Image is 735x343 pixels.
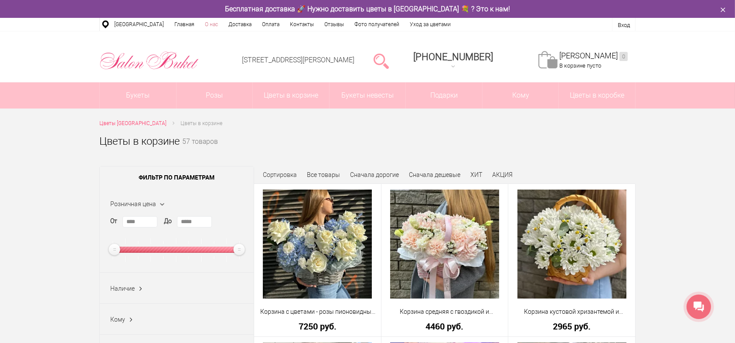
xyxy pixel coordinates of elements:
[285,18,319,31] a: Контакты
[330,82,406,109] a: Букеты невесты
[242,56,354,64] a: [STREET_ADDRESS][PERSON_NAME]
[99,49,199,72] img: Цветы Нижний Новгород
[100,166,254,188] span: Фильтр по параметрам
[257,18,285,31] a: Оплата
[110,217,117,226] label: От
[93,4,642,14] div: Бесплатная доставка 🚀 Нужно доставить цветы в [GEOGRAPHIC_DATA] 💐 ? Это к нам!
[100,82,176,109] a: Букеты
[182,139,218,160] small: 57 товаров
[409,171,460,178] a: Сначала дешевые
[350,171,399,178] a: Сначала дорогие
[517,190,626,299] img: Корзина кустовой хризантемой и матрикарией
[99,119,167,128] a: Цветы [GEOGRAPHIC_DATA]
[180,120,222,126] span: Цветы в корзине
[387,307,503,316] a: Корзина средняя с гвоздикой и гортензией
[109,18,169,31] a: [GEOGRAPHIC_DATA]
[349,18,405,31] a: Фото получателей
[406,82,482,109] a: Подарки
[559,51,628,61] a: [PERSON_NAME]
[260,307,375,316] a: Корзина с цветами - розы пионовидные и голубая гортензия
[559,62,601,69] span: В корзине пусто
[177,82,253,109] a: Розы
[164,217,172,226] label: До
[514,307,630,316] a: Корзина кустовой хризантемой и матрикарией
[619,52,628,61] ins: 0
[307,171,340,178] a: Все товары
[413,51,493,62] div: [PHONE_NUMBER]
[260,322,375,331] a: 7250 руб.
[492,171,513,178] a: АКЦИЯ
[200,18,223,31] a: О нас
[110,200,156,207] span: Розничная цена
[99,120,167,126] span: Цветы [GEOGRAPHIC_DATA]
[618,22,630,28] a: Вход
[263,171,297,178] span: Сортировка
[253,82,329,109] a: Цветы в корзине
[110,285,135,292] span: Наличие
[263,190,372,299] img: Корзина с цветами - розы пионовидные и голубая гортензия
[390,190,499,299] img: Корзина средняя с гвоздикой и гортензией
[408,48,498,73] a: [PHONE_NUMBER]
[483,82,559,109] span: Кому
[169,18,200,31] a: Главная
[99,133,180,149] h1: Цветы в корзине
[223,18,257,31] a: Доставка
[470,171,482,178] a: ХИТ
[110,316,125,323] span: Кому
[319,18,349,31] a: Отзывы
[514,322,630,331] a: 2965 руб.
[559,82,635,109] a: Цветы в коробке
[387,322,503,331] a: 4460 руб.
[405,18,456,31] a: Уход за цветами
